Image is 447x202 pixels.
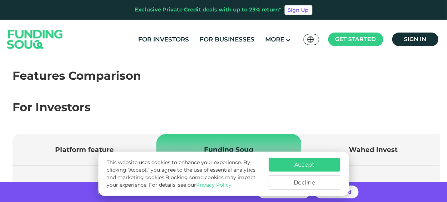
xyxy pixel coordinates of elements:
[149,182,233,188] span: For details, see our .
[13,99,446,116] div: For Investors
[404,36,426,43] span: Sign in
[96,188,231,195] span: Invest with no hidden fees and get returns of up to
[265,36,284,43] span: More
[198,34,256,45] a: For Businesses
[55,146,114,154] span: Platform feature
[107,159,261,189] p: This website uses cookies to enhance your experience. By clicking "Accept," you agree to the use ...
[392,33,438,46] a: Sign in
[349,146,398,154] span: Wahed Invest
[204,146,253,154] span: Funding Souq
[335,36,376,43] span: Get started
[307,36,314,43] img: SA Flag
[13,69,141,83] span: Features Comparison
[269,175,340,190] button: Decline
[135,6,282,14] div: Exclusive Private Credit deals with up to 23% return*
[269,158,340,172] button: Accept
[196,182,232,188] a: Privacy Policy
[285,5,312,15] a: Sign Up
[136,34,191,45] a: For Investors
[107,174,256,188] span: Blocking some cookies may impact your experience.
